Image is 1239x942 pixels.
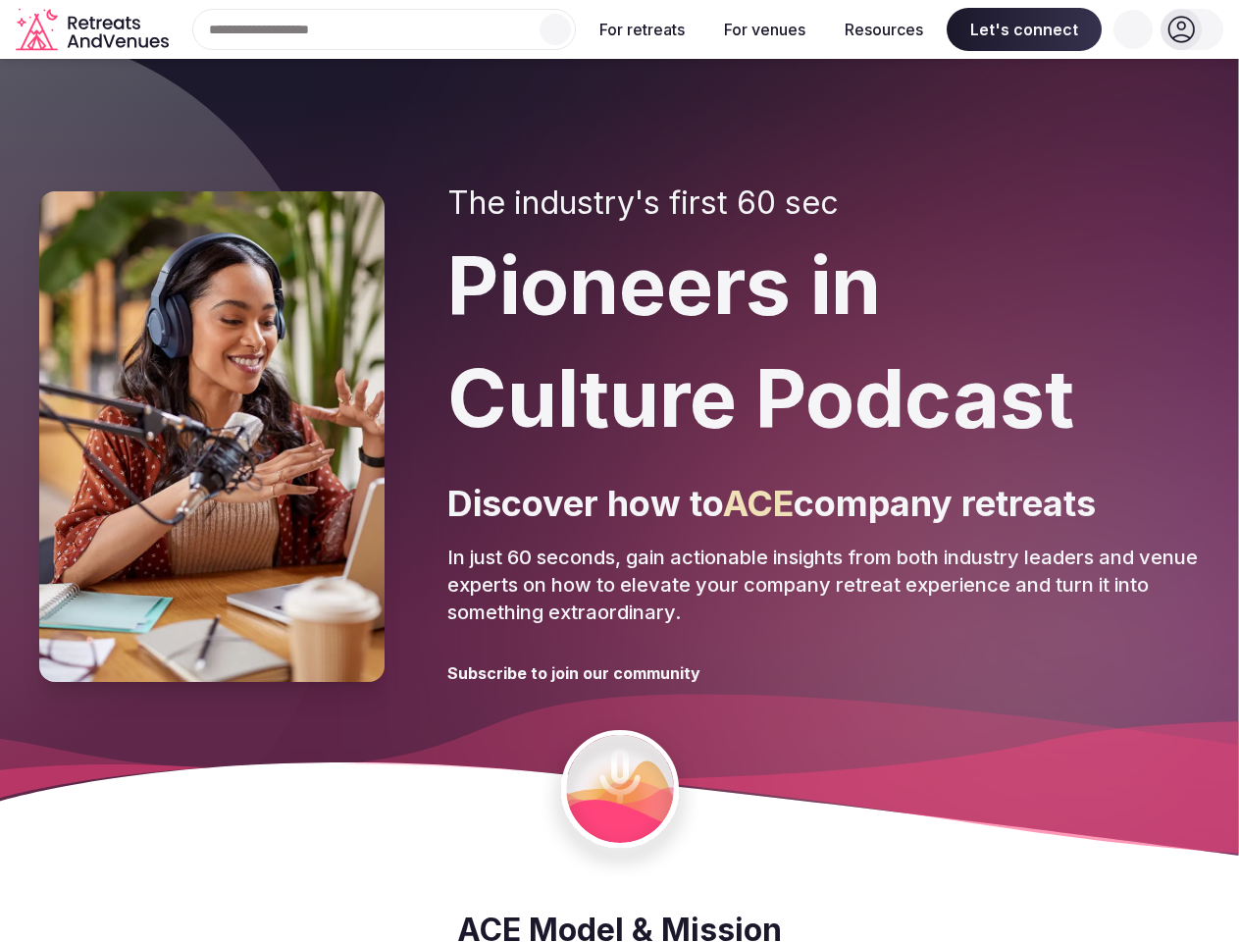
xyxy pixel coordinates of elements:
[447,544,1200,626] p: In just 60 seconds, gain actionable insights from both industry leaders and venue experts on how ...
[829,8,939,51] button: Resources
[947,8,1102,51] span: Let's connect
[447,184,1200,222] h2: The industry's first 60 sec
[708,8,821,51] button: For venues
[723,482,794,525] span: ACE
[447,662,700,684] h3: Subscribe to join our community
[39,191,385,682] img: Pioneers in Culture Podcast
[16,8,173,52] a: Visit the homepage
[447,230,1200,455] h1: Pioneers in Culture Podcast
[16,8,173,52] svg: Retreats and Venues company logo
[447,479,1200,528] p: Discover how to company retreats
[584,8,700,51] button: For retreats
